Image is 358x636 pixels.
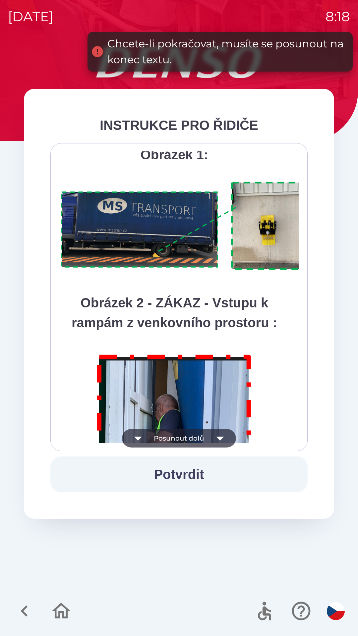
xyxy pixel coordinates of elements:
[72,295,277,330] strong: Obrázek 2 - ZÁKAZ - Vstupu k rampám z venkovního prostoru :
[89,346,259,589] img: M8MNayrTL6gAAAABJRU5ErkJggg==
[50,115,308,135] div: INSTRUKCE PRO ŘIDIČE
[24,46,334,78] img: Logo
[59,178,316,274] img: A1ym8hFSA0ukAAAAAElFTkSuQmCC
[107,36,346,68] div: Chcete-li pokračovat, musíte se posunout na konec textu.
[8,7,53,26] p: [DATE]
[327,602,345,620] img: cs flag
[50,456,308,492] button: Potvrdit
[141,147,209,162] strong: Obrázek 1:
[122,429,236,448] button: Posunout dolů
[326,7,350,26] p: 8:18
